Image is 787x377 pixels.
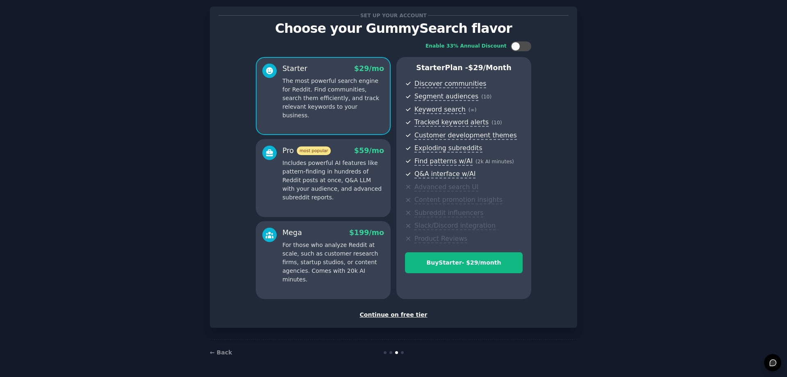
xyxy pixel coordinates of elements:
p: The most powerful search engine for Reddit. Find communities, search them efficiently, and track ... [282,77,384,120]
span: ( 2k AI minutes ) [475,159,514,165]
p: Starter Plan - [405,63,523,73]
div: Enable 33% Annual Discount [425,43,507,50]
span: ( ∞ ) [469,107,477,113]
span: Tracked keyword alerts [414,118,489,127]
span: $ 59 /mo [354,146,384,155]
span: Subreddit influencers [414,209,483,217]
span: ( 10 ) [481,94,491,100]
button: BuyStarter- $29/month [405,252,523,273]
span: Product Reviews [414,235,467,243]
span: Find patterns w/AI [414,157,473,166]
span: Content promotion insights [414,196,503,204]
div: Starter [282,64,307,74]
p: For those who analyze Reddit at scale, such as customer research firms, startup studios, or conte... [282,241,384,284]
div: Buy Starter - $ 29 /month [405,258,522,267]
span: Discover communities [414,80,486,88]
span: $ 29 /mo [354,64,384,73]
span: Slack/Discord integration [414,222,496,230]
p: Includes powerful AI features like pattern-finding in hundreds of Reddit posts at once, Q&A LLM w... [282,159,384,202]
a: ← Back [210,349,232,356]
div: Mega [282,228,302,238]
span: $ 199 /mo [349,228,384,237]
span: $ 29 /month [468,64,512,72]
div: Continue on free tier [218,311,569,319]
span: ( 10 ) [491,120,502,126]
p: Choose your GummySearch flavor [218,21,569,36]
span: Keyword search [414,105,466,114]
span: Customer development themes [414,131,517,140]
span: most popular [297,146,331,155]
span: Q&A interface w/AI [414,170,475,178]
span: Segment audiences [414,92,478,101]
span: Set up your account [359,11,428,20]
span: Exploding subreddits [414,144,482,153]
span: Advanced search UI [414,183,478,192]
div: Pro [282,146,331,156]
